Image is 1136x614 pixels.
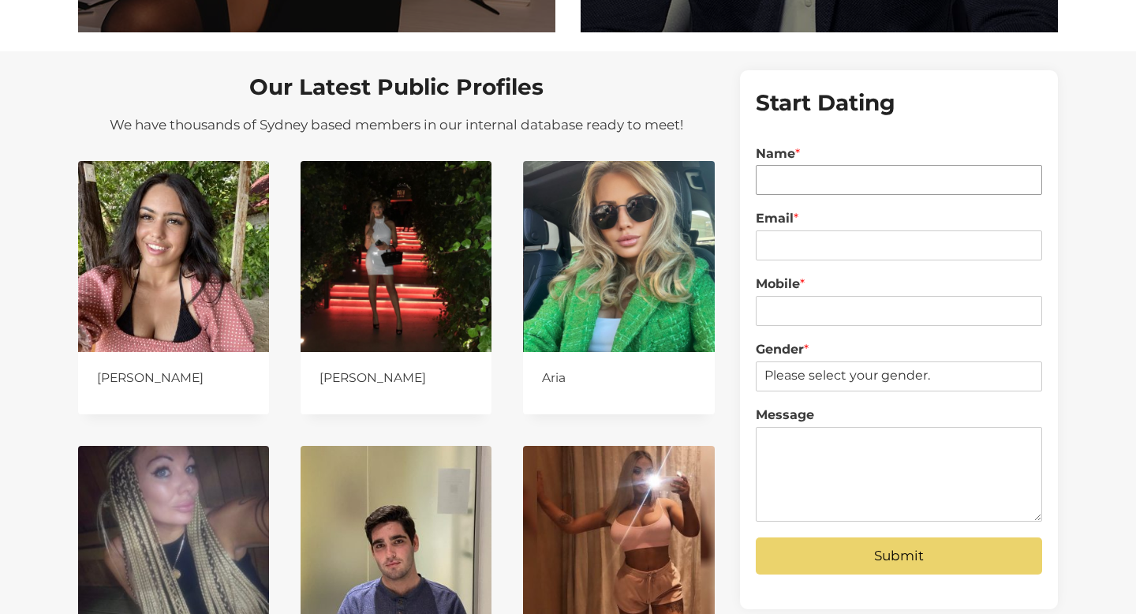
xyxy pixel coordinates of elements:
p: We have thousands of Sydney based members in our internal database ready to meet! [78,114,715,136]
h2: Start Dating [756,86,1042,119]
a: [PERSON_NAME] [319,365,473,395]
label: Mobile [756,276,1042,293]
label: Gender [756,342,1042,358]
div: Aria [542,365,696,386]
img: Chloe [301,161,491,352]
div: [PERSON_NAME] [319,365,473,386]
div: [PERSON_NAME] [97,365,251,386]
label: Message [756,407,1042,424]
input: Mobile [756,296,1042,326]
label: Name [756,146,1042,163]
button: Submit [756,537,1042,575]
img: Vanessa [78,161,269,352]
a: [PERSON_NAME] [97,365,251,395]
label: Email [756,211,1042,227]
img: Aria [523,161,714,352]
h2: Our Latest Public Profiles [78,70,715,103]
a: Aria [542,365,696,395]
